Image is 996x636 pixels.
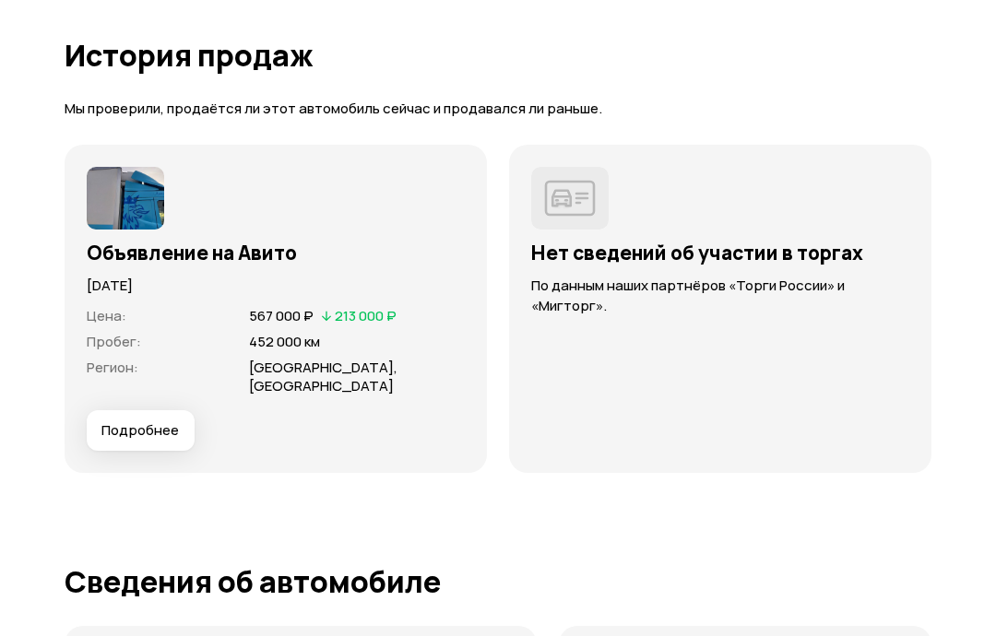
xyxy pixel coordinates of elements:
[65,565,931,598] h1: Сведения об автомобиле
[249,306,314,325] span: 567 000 ₽
[87,306,126,325] span: Цена :
[101,421,179,440] span: Подробнее
[65,100,931,119] p: Мы проверили, продаётся ли этот автомобиль сейчас и продавался ли раньше.
[87,332,141,351] span: Пробег :
[65,39,931,72] h1: История продаж
[87,241,465,265] h3: Объявление на Авито
[531,276,909,316] p: По данным наших партнёров «Торги России» и «Мигторг».
[249,332,320,351] span: 452 000 км
[87,276,465,296] p: [DATE]
[87,358,138,377] span: Регион :
[249,358,397,395] span: [GEOGRAPHIC_DATA], [GEOGRAPHIC_DATA]
[531,241,909,265] h3: Нет сведений об участии в торгах
[335,306,397,325] span: 213 000 ₽
[87,410,195,451] button: Подробнее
